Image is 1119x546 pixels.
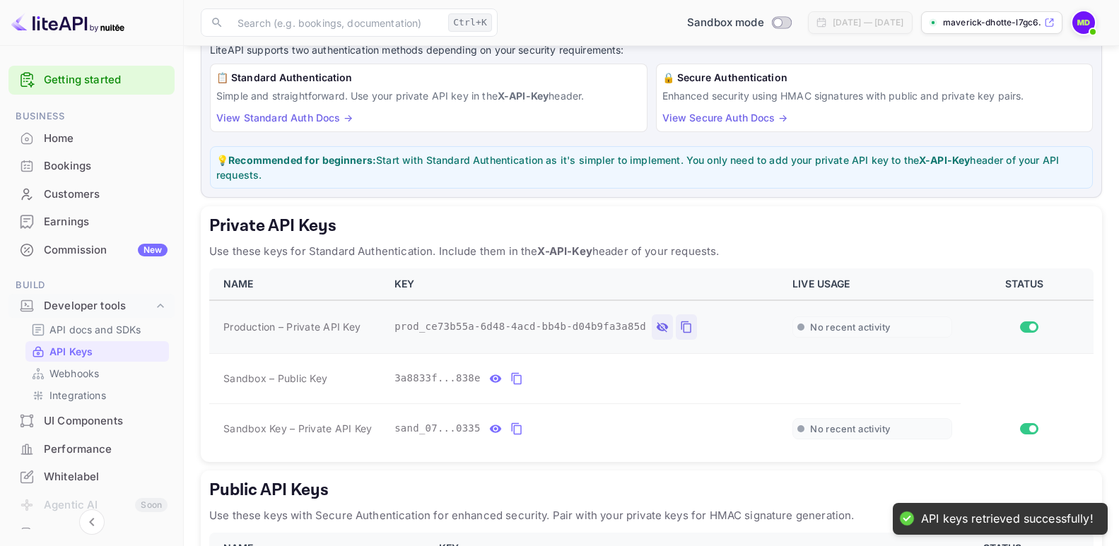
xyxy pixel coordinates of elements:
strong: X-API-Key [498,90,549,102]
a: Integrations [31,388,163,403]
div: API keys retrieved successfully! [921,511,1094,526]
strong: X-API-Key [537,244,592,258]
div: Switch to Production mode [681,15,797,31]
span: sand_07...0335 [394,421,481,436]
th: NAME [209,268,386,300]
a: Bookings [8,153,175,179]
div: CommissionNew [8,237,175,264]
span: No recent activity [810,321,890,333]
div: Getting started [8,66,175,95]
a: Performance [8,436,175,462]
a: Webhooks [31,366,163,381]
a: View Secure Auth Docs → [662,112,787,124]
p: 💡 Start with Standard Authentication as it's simpler to implement. You only need to add your priv... [216,153,1086,182]
h5: Public API Keys [209,479,1094,502]
div: Home [44,131,168,147]
h5: Private API Keys [209,215,1094,237]
p: API docs and SDKs [49,322,141,337]
h6: 📋 Standard Authentication [216,70,641,85]
div: Performance [44,441,168,458]
div: Customers [8,181,175,208]
a: API Keys [31,344,163,359]
span: Sandbox Key – Private API Key [223,422,372,434]
p: Use these keys for Standard Authentication. Include them in the header of your requests. [209,243,1094,260]
h6: 🔒 Secure Authentication [662,70,1087,85]
a: Whitelabel [8,463,175,489]
img: LiteAPI logo [11,11,124,34]
th: LIVE USAGE [784,268,961,300]
input: Search (e.g. bookings, documentation) [229,8,443,37]
a: CommissionNew [8,237,175,263]
div: Home [8,125,175,153]
span: Sandbox mode [687,15,764,31]
div: Developer tools [44,298,153,314]
div: New [138,244,168,256]
p: maverick-dhotte-l7gc6.... [943,16,1041,29]
span: Business [8,109,175,124]
div: UI Components [44,413,168,429]
div: [DATE] — [DATE] [833,16,903,29]
div: Commission [44,242,168,259]
span: prod_ce73b55a-6d48-4acd-bb4b-d04b9fa3a85d [394,319,646,334]
p: Simple and straightforward. Use your private API key in the header. [216,88,641,103]
strong: Recommended for beginners: [228,154,376,166]
div: Bookings [44,158,168,174]
div: API Keys [25,341,169,362]
div: Integrations [25,385,169,405]
a: Customers [8,181,175,207]
div: API Logs [44,526,168,542]
a: Home [8,125,175,151]
div: Performance [8,436,175,463]
span: Sandbox – Public Key [223,371,327,386]
span: 3a8833f...838e [394,371,481,386]
div: Developer tools [8,294,175,319]
p: Enhanced security using HMAC signatures with public and private key pairs. [662,88,1087,103]
div: Earnings [8,208,175,236]
th: KEY [386,268,784,300]
div: UI Components [8,408,175,435]
p: Webhooks [49,366,99,381]
p: Use these keys with Secure Authentication for enhanced security. Pair with your private keys for ... [209,507,1094,524]
p: API Keys [49,344,93,359]
img: Maverick Dhotte [1072,11,1095,34]
a: API docs and SDKs [31,322,163,337]
p: Integrations [49,388,106,403]
a: View Standard Auth Docs → [216,112,353,124]
div: Whitelabel [44,469,168,485]
strong: X-API-Key [919,154,970,166]
button: Collapse navigation [79,509,105,535]
div: API docs and SDKs [25,319,169,340]
table: private api keys table [209,268,1094,453]
a: Getting started [44,72,168,88]
div: Earnings [44,214,168,230]
div: Webhooks [25,363,169,384]
div: Customers [44,186,168,203]
span: Build [8,278,175,293]
p: LiteAPI supports two authentication methods depending on your security requirements: [210,42,1093,58]
div: Ctrl+K [448,13,492,32]
a: Earnings [8,208,175,235]
div: Whitelabel [8,463,175,491]
th: STATUS [961,268,1094,300]
span: No recent activity [810,423,890,435]
div: Bookings [8,153,175,180]
a: UI Components [8,408,175,434]
span: Production – Private API Key [223,319,361,334]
